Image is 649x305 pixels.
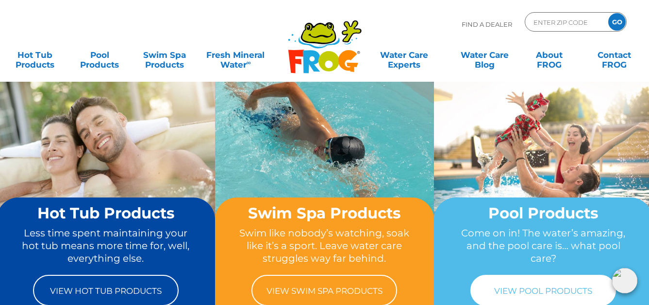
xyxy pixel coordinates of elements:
[612,268,637,293] img: openIcon
[215,81,434,245] img: home-banner-swim-spa-short
[10,45,60,65] a: Hot TubProducts
[462,12,512,36] p: Find A Dealer
[15,205,197,221] h2: Hot Tub Products
[452,205,634,221] h2: Pool Products
[459,45,510,65] a: Water CareBlog
[139,45,190,65] a: Swim SpaProducts
[452,227,634,265] p: Come on in! The water’s amazing, and the pool care is… what pool care?
[233,227,416,265] p: Swim like nobody’s watching, soak like it’s a sport. Leave water care struggles way far behind.
[589,45,639,65] a: ContactFROG
[247,59,251,66] sup: ∞
[533,15,598,29] input: Zip Code Form
[74,45,125,65] a: PoolProducts
[608,13,626,31] input: GO
[524,45,575,65] a: AboutFROG
[15,227,197,265] p: Less time spent maintaining your hot tub means more time for, well, everything else.
[204,45,267,65] a: Fresh MineralWater∞
[233,205,416,221] h2: Swim Spa Products
[363,45,445,65] a: Water CareExperts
